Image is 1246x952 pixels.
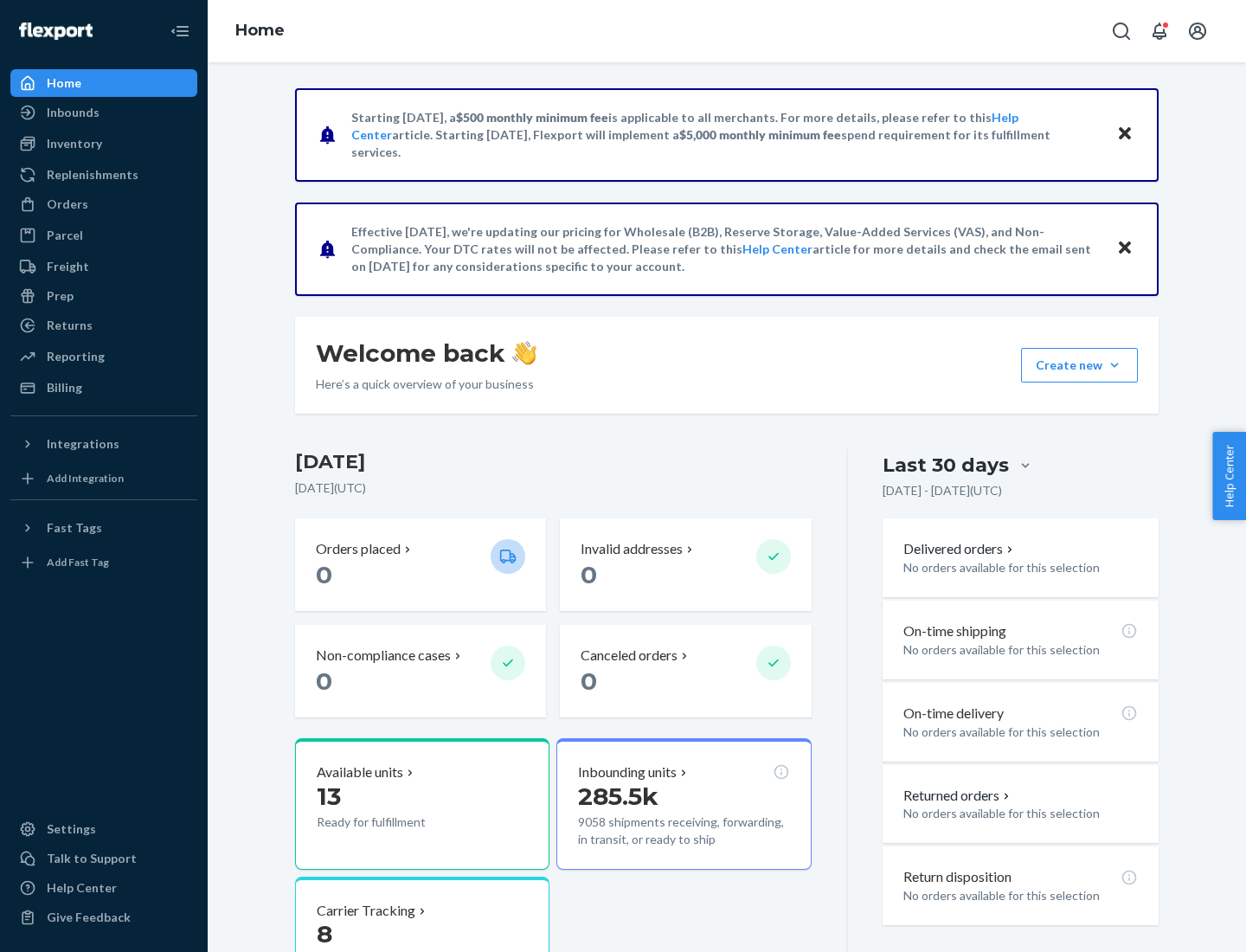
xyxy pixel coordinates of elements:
[47,135,102,152] div: Inventory
[556,738,811,870] button: Inbounding units285.5k9058 shipments receiving, forwarding, in transit, or ready to ship
[903,867,1012,887] p: Return disposition
[581,539,683,559] p: Invalid addresses
[47,104,100,121] div: Inbounds
[316,560,332,589] span: 0
[578,762,677,782] p: Inbounding units
[883,452,1009,479] div: Last 30 days
[581,560,597,589] span: 0
[317,919,332,949] span: 8
[1114,236,1136,261] button: Close
[10,874,197,902] a: Help Center
[19,23,93,40] img: Flexport logo
[295,738,549,870] button: Available units13Ready for fulfillment
[581,646,678,666] p: Canceled orders
[316,376,536,393] p: Here’s a quick overview of your business
[295,518,546,611] button: Orders placed 0
[903,704,1004,724] p: On-time delivery
[10,374,197,402] a: Billing
[10,430,197,458] button: Integrations
[1180,14,1215,48] button: Open account menu
[47,519,102,537] div: Fast Tags
[10,99,197,126] a: Inbounds
[10,161,197,189] a: Replenishments
[316,646,451,666] p: Non-compliance cases
[903,641,1138,659] p: No orders available for this selection
[10,815,197,843] a: Settings
[47,227,83,244] div: Parcel
[456,110,608,125] span: $500 monthly minimum fee
[883,482,1002,499] p: [DATE] - [DATE] ( UTC )
[903,621,1006,641] p: On-time shipping
[47,471,124,486] div: Add Integration
[560,625,811,717] button: Canceled orders 0
[295,479,812,497] p: [DATE] ( UTC )
[351,223,1100,275] p: Effective [DATE], we're updating our pricing for Wholesale (B2B), Reserve Storage, Value-Added Se...
[578,814,789,848] p: 9058 shipments receiving, forwarding, in transit, or ready to ship
[578,782,658,811] span: 285.5k
[1142,14,1177,48] button: Open notifications
[47,74,81,92] div: Home
[1114,122,1136,147] button: Close
[581,666,597,696] span: 0
[47,196,88,213] div: Orders
[351,109,1100,161] p: Starting [DATE], a is applicable to all merchants. For more details, please refer to this article...
[47,379,82,396] div: Billing
[903,559,1138,576] p: No orders available for this selection
[47,879,117,897] div: Help Center
[10,130,197,158] a: Inventory
[47,820,96,838] div: Settings
[295,448,812,476] h3: [DATE]
[163,14,197,48] button: Close Navigation
[903,539,1017,559] button: Delivered orders
[317,814,477,831] p: Ready for fulfillment
[10,904,197,931] button: Give Feedback
[903,887,1138,904] p: No orders available for this selection
[560,518,811,611] button: Invalid addresses 0
[47,166,138,183] div: Replenishments
[10,222,197,249] a: Parcel
[10,312,197,339] a: Returns
[10,282,197,310] a: Prep
[47,435,119,453] div: Integrations
[316,539,401,559] p: Orders placed
[317,901,415,921] p: Carrier Tracking
[317,762,403,782] p: Available units
[742,241,812,256] a: Help Center
[10,253,197,280] a: Freight
[47,348,105,365] div: Reporting
[1021,348,1138,383] button: Create new
[47,317,93,334] div: Returns
[222,6,299,56] ol: breadcrumbs
[295,625,546,717] button: Non-compliance cases 0
[512,341,536,365] img: hand-wave emoji
[10,465,197,492] a: Add Integration
[47,909,131,926] div: Give Feedback
[10,190,197,218] a: Orders
[10,549,197,576] a: Add Fast Tag
[903,786,1013,806] button: Returned orders
[47,287,74,305] div: Prep
[10,514,197,542] button: Fast Tags
[47,555,109,569] div: Add Fast Tag
[317,782,341,811] span: 13
[235,21,285,40] a: Home
[316,338,536,369] h1: Welcome back
[316,666,332,696] span: 0
[903,805,1138,822] p: No orders available for this selection
[10,845,197,872] a: Talk to Support
[1104,14,1139,48] button: Open Search Box
[47,850,137,867] div: Talk to Support
[903,724,1138,741] p: No orders available for this selection
[47,258,89,275] div: Freight
[10,69,197,97] a: Home
[1212,432,1246,520] button: Help Center
[679,127,841,142] span: $5,000 monthly minimum fee
[10,343,197,370] a: Reporting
